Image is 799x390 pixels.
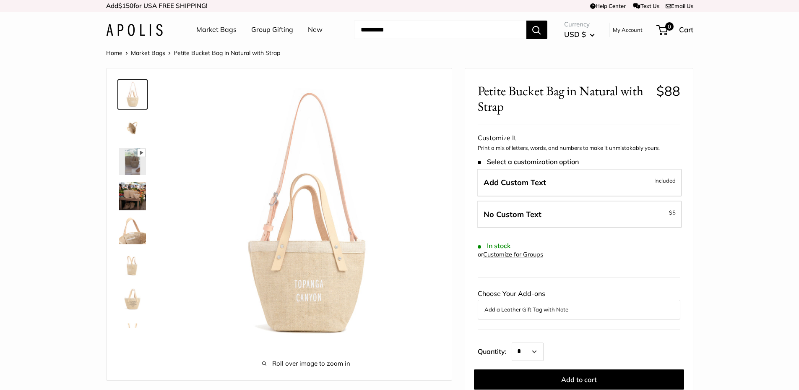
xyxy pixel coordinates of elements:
span: Select a customization option [478,158,579,166]
nav: Breadcrumb [106,47,280,58]
button: Add to cart [474,369,684,390]
div: or [478,249,543,260]
label: Add Custom Text [477,169,682,196]
img: Petite Bucket Bag in Natural with Strap [119,148,146,175]
a: Email Us [666,3,693,9]
a: Market Bags [131,49,165,57]
input: Search... [354,21,526,39]
a: Customize for Groups [483,251,543,258]
span: $5 [669,209,676,216]
img: Petite Bucket Bag in Natural with Strap [119,285,146,311]
label: Leave Blank [477,201,682,228]
a: Home [106,49,122,57]
a: My Account [613,25,643,35]
span: Add Custom Text [484,178,546,187]
img: Petite Bucket Bag in Natural with Strap [119,251,146,278]
img: Petite Bucket Bag in Natural with Strap [119,81,146,108]
a: Petite Bucket Bag in Natural with Strap [117,317,148,347]
a: Group Gifting [251,24,293,36]
a: Petite Bucket Bag in Natural with Strap [117,215,148,246]
button: Search [526,21,547,39]
a: Petite Bucket Bag in Natural with Strap [117,113,148,143]
span: In stock [478,242,511,250]
span: No Custom Text [484,209,541,219]
a: Petite Bucket Bag in Natural with Strap [117,79,148,110]
button: Add a Leather Gift Tag with Note [484,304,674,314]
span: Roll over image to zoom in [174,358,439,369]
span: $88 [656,83,680,99]
span: 0 [665,22,673,31]
a: Help Center [590,3,626,9]
img: Petite Bucket Bag in Natural with Strap [119,115,146,141]
label: Quantity: [478,340,512,361]
img: Petite Bucket Bag in Natural with Strap [174,81,439,347]
img: Petite Bucket Bag in Natural with Strap [119,182,146,210]
a: Petite Bucket Bag in Natural with Strap [117,283,148,313]
button: USD $ [564,28,595,41]
span: Included [654,175,676,186]
p: Print a mix of letters, words, and numbers to make it unmistakably yours. [478,144,680,152]
a: Text Us [633,3,659,9]
span: Petite Bucket Bag in Natural with Strap [478,83,650,114]
a: Petite Bucket Bag in Natural with Strap [117,147,148,177]
a: Petite Bucket Bag in Natural with Strap [117,180,148,212]
span: - [666,207,676,217]
a: Market Bags [196,24,237,36]
a: 0 Cart [657,23,693,37]
span: Currency [564,18,595,30]
img: Petite Bucket Bag in Natural with Strap [119,318,146,345]
span: $150 [118,2,133,10]
span: Petite Bucket Bag in Natural with Strap [174,49,280,57]
img: Petite Bucket Bag in Natural with Strap [119,217,146,244]
span: Cart [679,25,693,34]
div: Customize It [478,132,680,144]
a: New [308,24,323,36]
img: Apolis [106,24,163,36]
a: Petite Bucket Bag in Natural with Strap [117,249,148,280]
span: USD $ [564,30,586,39]
div: Choose Your Add-ons [478,288,680,319]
